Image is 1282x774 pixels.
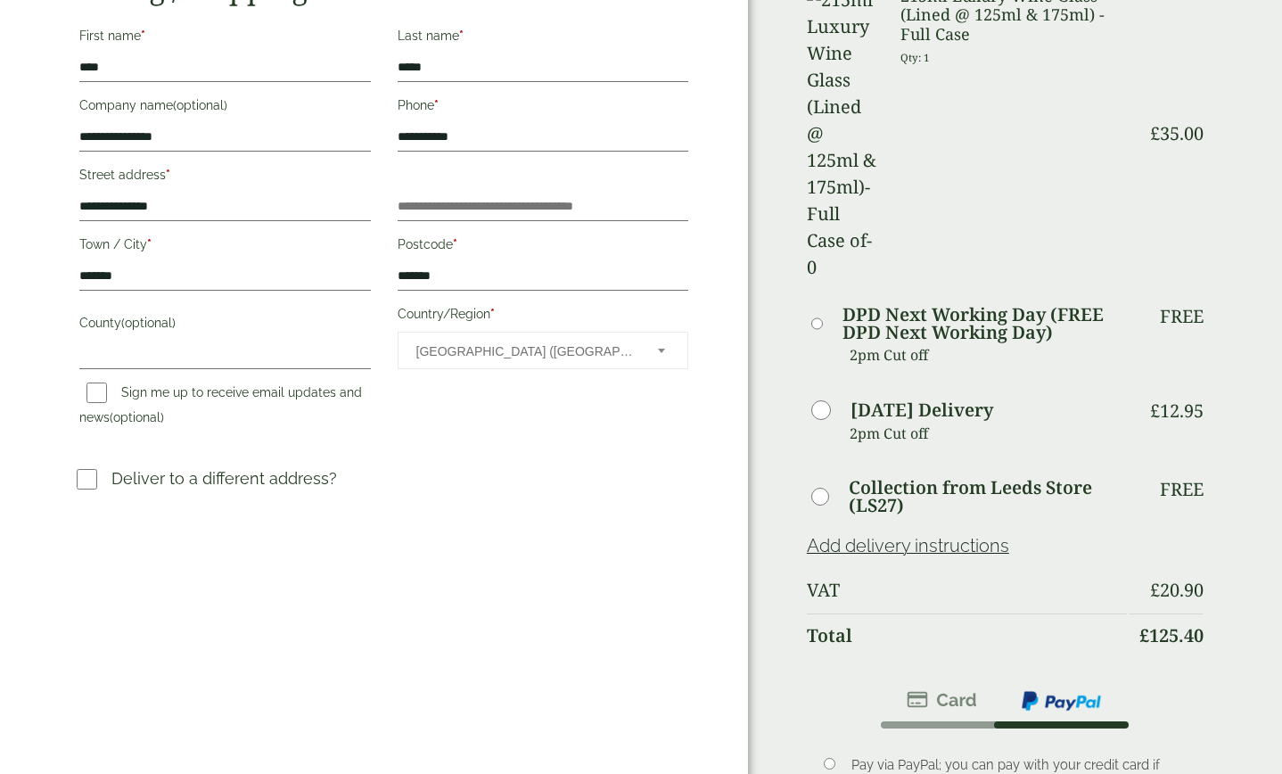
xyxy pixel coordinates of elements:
[842,306,1127,342] label: DPD Next Working Day (FREE DPD Next Working Day)
[79,162,370,193] label: Street address
[173,98,227,112] span: (optional)
[166,168,170,182] abbr: required
[1160,479,1204,500] p: Free
[1150,121,1204,145] bdi: 35.00
[141,29,145,43] abbr: required
[1150,121,1160,145] span: £
[398,332,688,369] span: Country/Region
[79,23,370,54] label: First name
[1150,399,1160,423] span: £
[398,301,688,332] label: Country/Region
[850,420,1127,447] p: 2pm Cut off
[807,569,1127,612] th: VAT
[1139,623,1204,647] bdi: 125.40
[850,342,1127,368] p: 2pm Cut off
[147,237,152,251] abbr: required
[434,98,439,112] abbr: required
[849,479,1127,515] label: Collection from Leeds Store (LS27)
[1139,623,1149,647] span: £
[453,237,457,251] abbr: required
[1150,578,1204,602] bdi: 20.90
[851,401,993,419] label: [DATE] Delivery
[807,613,1127,657] th: Total
[398,93,688,123] label: Phone
[121,316,176,330] span: (optional)
[79,93,370,123] label: Company name
[86,383,107,403] input: Sign me up to receive email updates and news(optional)
[416,333,634,370] span: United Kingdom (UK)
[111,466,337,490] p: Deliver to a different address?
[907,689,977,711] img: stripe.png
[398,23,688,54] label: Last name
[110,410,164,424] span: (optional)
[490,307,495,321] abbr: required
[807,535,1009,556] a: Add delivery instructions
[1150,578,1160,602] span: £
[398,232,688,262] label: Postcode
[79,310,370,341] label: County
[79,232,370,262] label: Town / City
[1150,399,1204,423] bdi: 12.95
[1160,306,1204,327] p: Free
[79,385,362,430] label: Sign me up to receive email updates and news
[459,29,464,43] abbr: required
[900,51,930,64] small: Qty: 1
[1020,689,1103,712] img: ppcp-gateway.png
